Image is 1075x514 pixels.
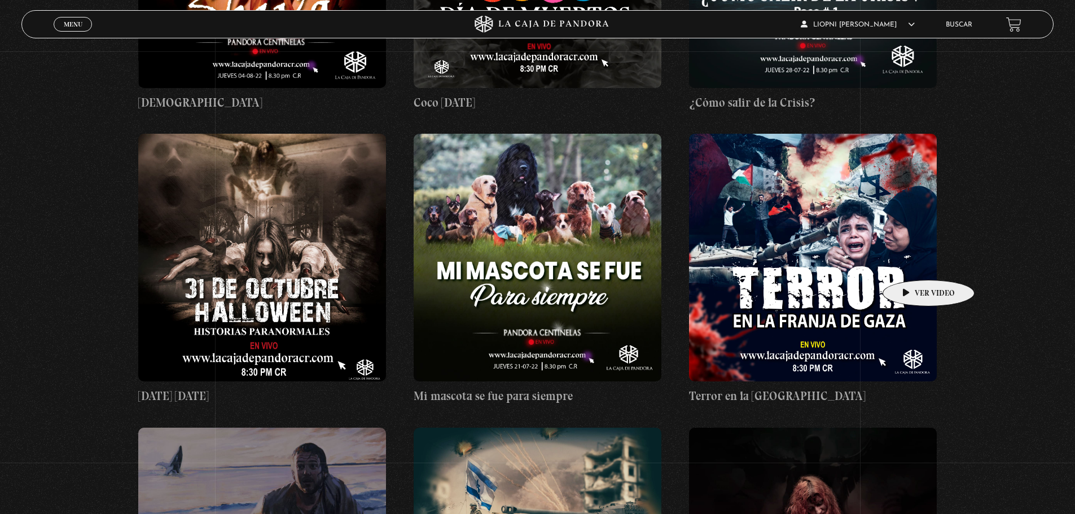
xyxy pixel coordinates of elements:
[414,387,661,405] h4: Mi mascota se fue para siempre
[138,94,386,112] h4: [DEMOGRAPHIC_DATA]
[1006,17,1021,32] a: View your shopping cart
[946,21,972,28] a: Buscar
[414,134,661,405] a: Mi mascota se fue para siempre
[60,30,86,38] span: Cerrar
[689,94,937,112] h4: ¿Cómo salir de la Crisis?
[689,387,937,405] h4: Terror en la [GEOGRAPHIC_DATA]
[64,21,82,28] span: Menu
[138,387,386,405] h4: [DATE] [DATE]
[414,94,661,112] h4: Coco [DATE]
[801,21,915,28] span: LIOPNI [PERSON_NAME]
[689,134,937,405] a: Terror en la [GEOGRAPHIC_DATA]
[138,134,386,405] a: [DATE] [DATE]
